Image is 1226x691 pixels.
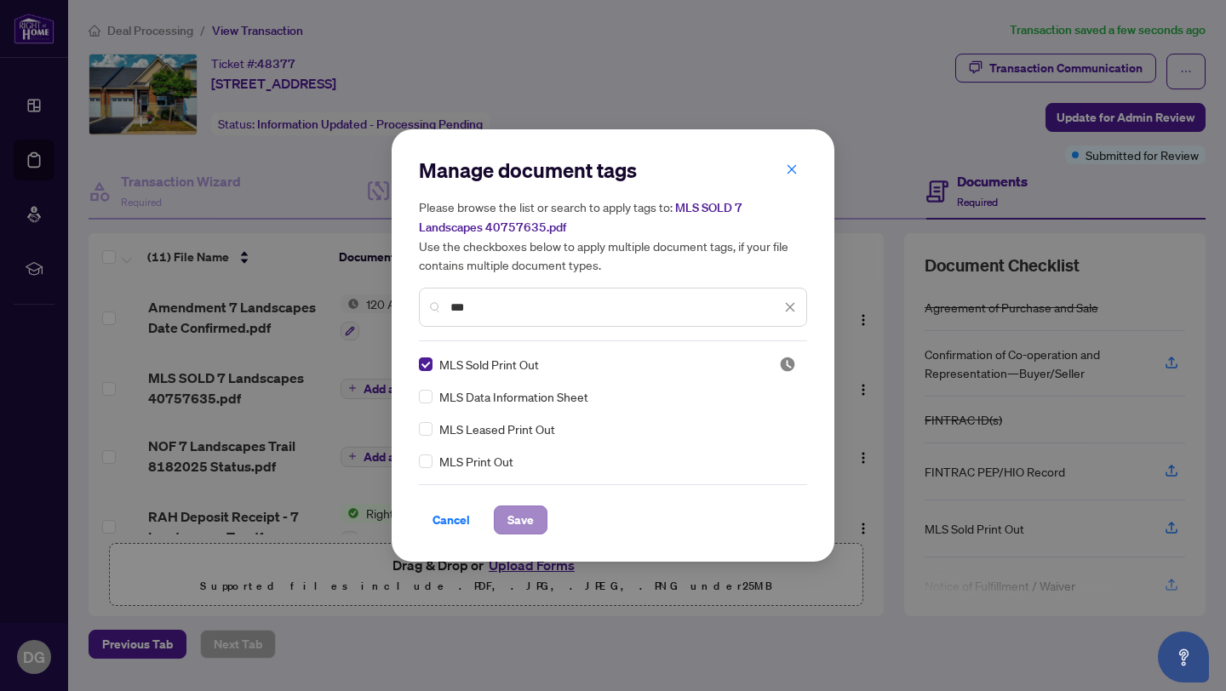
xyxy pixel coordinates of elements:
img: status [779,356,796,373]
span: Pending Review [779,356,796,373]
button: Open asap [1158,631,1209,682]
h2: Manage document tags [419,157,807,184]
button: Save [494,505,547,534]
span: Save [507,506,534,534]
span: Cancel [433,506,470,534]
span: MLS Leased Print Out [439,420,555,438]
span: close [784,301,796,313]
span: MLS Print Out [439,452,513,471]
span: MLS Sold Print Out [439,355,539,374]
span: close [786,163,798,175]
span: MLS Data Information Sheet [439,387,588,406]
h5: Please browse the list or search to apply tags to: Use the checkboxes below to apply multiple doc... [419,197,807,274]
button: Cancel [419,505,484,534]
